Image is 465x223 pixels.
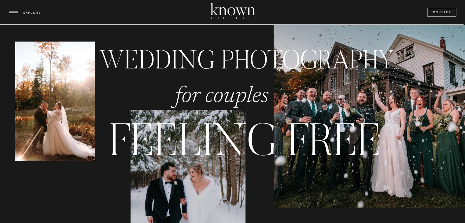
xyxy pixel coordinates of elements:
[175,83,270,113] h2: for couples
[99,44,401,78] h2: WEDDING PHOTOGRAPHY
[23,10,42,16] h3: EXPLORE
[74,113,417,157] h3: FEELING FREE
[433,9,452,15] a: Contact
